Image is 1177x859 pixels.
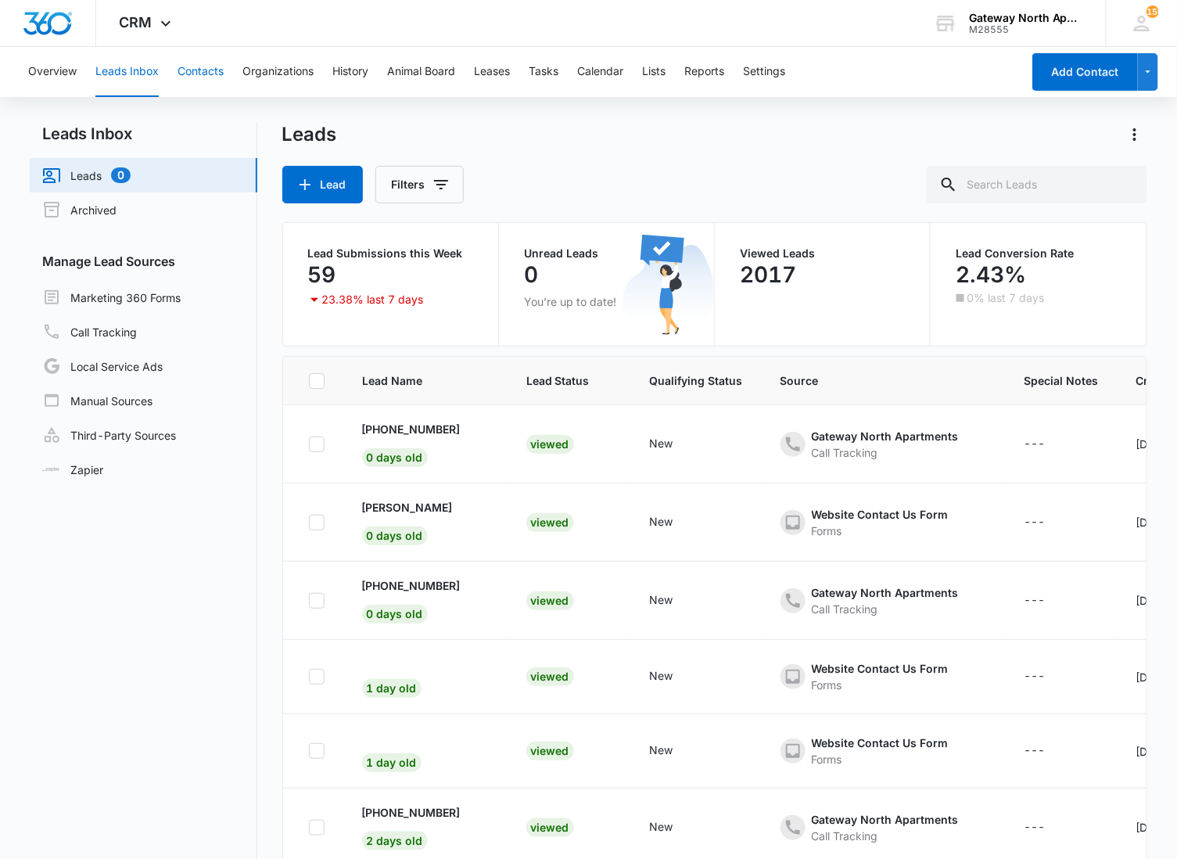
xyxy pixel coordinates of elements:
[526,744,574,757] a: Viewed
[95,47,159,97] button: Leads Inbox
[362,577,489,624] div: - - Select to Edit Field
[362,527,428,545] span: 0 days old
[1146,5,1159,18] div: notifications count
[362,421,461,437] p: [PHONE_NUMBER]
[650,372,743,389] span: Qualifying Status
[642,47,666,97] button: Lists
[780,584,987,617] div: - - Select to Edit Field
[178,47,224,97] button: Contacts
[526,513,574,532] div: Viewed
[42,200,117,219] a: Archived
[956,248,1121,259] p: Lead Conversion Rate
[812,523,949,539] div: Forms
[332,47,368,97] button: History
[1024,591,1046,610] div: ---
[812,811,959,828] div: Gateway North Apartments
[1024,667,1046,686] div: ---
[362,577,461,594] p: [PHONE_NUMBER]
[969,12,1083,24] div: account name
[780,735,977,767] div: - - Select to Edit Field
[120,14,153,31] span: CRM
[780,428,987,461] div: - - Select to Edit Field
[362,756,422,769] a: 1 day old
[650,513,702,532] div: - - Select to Edit Field
[967,293,1044,304] p: 0% last 7 days
[282,123,337,146] h1: Leads
[362,832,428,850] span: 2 days old
[524,262,538,287] p: 0
[28,47,77,97] button: Overview
[1024,591,1074,610] div: - - Select to Edit Field
[362,577,461,620] a: [PHONE_NUMBER]0 days old
[362,742,450,772] div: - - Select to Edit Field
[1024,513,1074,532] div: - - Select to Edit Field
[650,818,673,835] div: New
[740,248,905,259] p: Viewed Leads
[474,47,510,97] button: Leases
[743,47,785,97] button: Settings
[362,681,422,695] a: 1 day old
[956,262,1026,287] p: 2.43%
[650,818,702,837] div: - - Select to Edit Field
[812,584,959,601] div: Gateway North Apartments
[362,499,481,545] div: - - Select to Edit Field
[362,804,461,821] p: [PHONE_NUMBER]
[524,293,689,310] p: You’re up to date!
[650,667,702,686] div: - - Select to Edit Field
[42,288,181,307] a: Marketing 360 Forms
[1024,435,1074,454] div: - - Select to Edit Field
[526,818,574,837] div: Viewed
[1122,122,1147,147] button: Actions
[526,670,574,683] a: Viewed
[362,448,428,467] span: 0 days old
[1032,53,1138,91] button: Add Contact
[526,667,574,686] div: Viewed
[780,660,977,693] div: - - Select to Edit Field
[526,516,574,529] a: Viewed
[526,594,574,607] a: Viewed
[740,262,796,287] p: 2017
[42,462,103,478] a: Zapier
[362,499,453,516] p: [PERSON_NAME]
[812,506,949,523] div: Website Contact Us Form
[1024,818,1074,837] div: - - Select to Edit Field
[650,513,673,530] div: New
[30,122,257,146] h2: Leads Inbox
[362,804,489,850] div: - - Select to Edit Field
[1024,742,1046,760] div: ---
[42,357,163,376] a: Local Service Ads
[526,372,590,389] span: Lead Status
[650,667,673,684] div: New
[42,426,176,444] a: Third-Party Sources
[30,252,257,271] h3: Manage Lead Sources
[1024,667,1074,686] div: - - Select to Edit Field
[526,437,574,451] a: Viewed
[1024,742,1074,760] div: - - Select to Edit Field
[42,166,131,185] a: Leads0
[812,735,949,751] div: Website Contact Us Form
[362,372,466,389] span: Lead Name
[375,166,464,203] button: Filters
[780,811,987,844] div: - - Select to Edit Field
[1024,513,1046,532] div: ---
[780,372,964,389] span: Source
[650,591,673,608] div: New
[362,605,428,624] span: 0 days old
[969,24,1083,35] div: account id
[812,444,959,461] div: Call Tracking
[387,47,455,97] button: Animal Board
[526,742,574,760] div: Viewed
[650,742,673,758] div: New
[526,435,574,454] div: Viewed
[780,506,977,539] div: - - Select to Edit Field
[242,47,314,97] button: Organizations
[1146,5,1159,18] span: 150
[362,499,453,542] a: [PERSON_NAME]0 days old
[812,751,949,767] div: Forms
[526,821,574,834] a: Viewed
[812,660,949,677] div: Website Contact Us Form
[529,47,558,97] button: Tasks
[524,248,689,259] p: Unread Leads
[1024,818,1046,837] div: ---
[1024,435,1046,454] div: ---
